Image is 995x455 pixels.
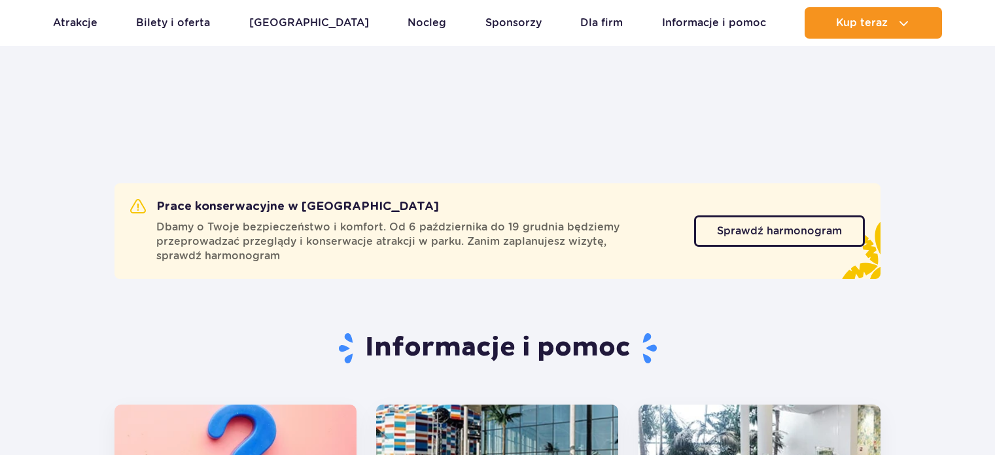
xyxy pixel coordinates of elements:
a: Bilety i oferta [136,7,210,39]
a: [GEOGRAPHIC_DATA] [249,7,369,39]
span: Kup teraz [836,17,888,29]
a: Informacje i pomoc [662,7,766,39]
a: Sponsorzy [485,7,542,39]
h2: Prace konserwacyjne w [GEOGRAPHIC_DATA] [130,199,439,215]
a: Atrakcje [53,7,97,39]
a: Nocleg [408,7,446,39]
span: Dbamy o Twoje bezpieczeństwo i komfort. Od 6 października do 19 grudnia będziemy przeprowadzać pr... [156,220,678,263]
h1: Informacje i pomoc [114,331,881,365]
a: Dla firm [580,7,623,39]
button: Kup teraz [805,7,942,39]
a: Sprawdź harmonogram [694,215,865,247]
span: Sprawdź harmonogram [717,226,842,236]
